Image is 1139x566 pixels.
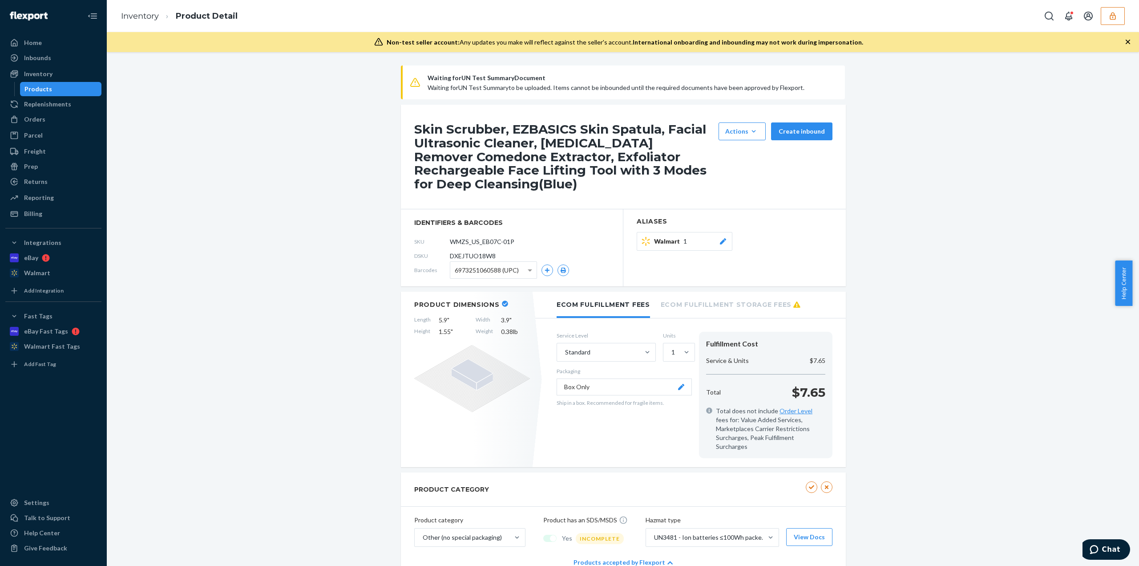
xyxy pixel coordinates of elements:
span: Yes [562,534,572,543]
button: Talk to Support [5,511,101,525]
span: Waiting for UN Test Summary Document [428,73,834,83]
button: Help Center [1115,261,1132,306]
div: Add Integration [24,287,64,294]
h2: PRODUCT CATEGORY [414,481,489,497]
button: Walmart1 [637,232,732,251]
div: Any updates you make will reflect against the seller's account. [387,38,863,47]
div: Inbounds [24,53,51,62]
a: Home [5,36,101,50]
p: Product has an SDS/MSDS [543,516,617,525]
span: " [447,316,449,324]
div: Fulfillment Cost [706,339,825,349]
a: Product Detail [176,11,238,21]
span: Length [414,316,431,325]
span: Height [414,327,431,336]
button: Open account menu [1079,7,1097,25]
a: Freight [5,144,101,159]
div: eBay [24,253,38,262]
a: Billing [5,207,101,221]
button: View Docs [786,528,832,546]
a: Products [20,82,102,96]
span: 3.9 [501,316,530,325]
span: Weight [476,327,493,336]
button: Create inbound [771,122,832,140]
img: Flexport logo [10,12,48,20]
button: Give Feedback [5,541,101,555]
label: Service Level [557,332,656,339]
p: $7.65 [810,356,825,365]
a: Walmart Fast Tags [5,339,101,354]
span: 1 [683,237,687,246]
div: Other (no special packaging) [423,533,502,542]
span: identifiers & barcodes [414,218,610,227]
span: SKU [414,238,450,245]
div: Products [24,85,52,94]
p: Service & Units [706,356,749,365]
button: Close Navigation [84,7,101,25]
p: Packaging [557,367,692,375]
a: Order Level [780,407,812,415]
div: UN3481 - Ion batteries ≤100Wh packed with or contained in equipment [654,533,767,542]
iframe: Opens a widget where you can chat to one of our agents [1082,539,1130,562]
span: DSKU [414,252,450,260]
a: Inventory [5,67,101,81]
div: Give Feedback [24,544,67,553]
a: Returns [5,175,101,189]
a: Orders [5,112,101,126]
a: eBay Fast Tags [5,324,101,338]
span: Barcodes [414,266,450,274]
span: Walmart [654,237,683,246]
div: Walmart Fast Tags [24,342,80,351]
a: Settings [5,496,101,510]
span: Waiting for UN Test Summary to be uploaded. Items cannot be inbounded until the required document... [428,84,804,91]
div: Freight [24,147,46,156]
button: Open Search Box [1040,7,1058,25]
div: Actions [725,127,759,136]
p: Product category [414,516,525,525]
h1: Skin Scrubber, EZBASICS Skin Spatula, Facial Ultrasonic Cleaner, [MEDICAL_DATA] Remover Comedone ... [414,122,714,191]
a: eBay [5,251,101,265]
div: Prep [24,162,38,171]
div: Returns [24,177,48,186]
p: Ship in a box. Recommended for fragile items. [557,399,692,407]
span: " [451,328,453,335]
div: eBay Fast Tags [24,327,68,336]
span: Width [476,316,493,325]
div: Parcel [24,131,43,140]
li: Ecom Fulfillment Storage Fees [661,292,800,316]
span: Non-test seller account: [387,38,460,46]
div: Help Center [24,529,60,537]
p: $7.65 [792,383,825,401]
h2: Product Dimensions [414,301,500,309]
span: 0.38 lb [501,327,530,336]
ol: breadcrumbs [114,3,245,29]
input: Standard [564,348,565,357]
button: Open notifications [1060,7,1078,25]
div: Integrations [24,238,61,247]
p: Total [706,388,721,397]
p: Hazmat type [646,516,832,525]
div: 1 [671,348,675,357]
div: Fast Tags [24,312,53,321]
span: Total does not include fees for: Value Added Services, Marketplaces Carrier Restrictions Surcharg... [716,407,825,451]
div: INCOMPLETE [576,533,624,544]
span: DXEJTUO18W8 [450,252,496,261]
span: 5.9 [439,316,468,325]
a: Inbounds [5,51,101,65]
a: Help Center [5,526,101,540]
span: " [509,316,512,324]
h2: Aliases [637,218,832,225]
div: Billing [24,209,42,218]
button: Box Only [557,379,692,395]
div: Inventory [24,69,53,78]
a: Replenishments [5,97,101,111]
div: Talk to Support [24,513,70,522]
span: 6973251060588 (UPC) [455,263,519,278]
div: Reporting [24,193,54,202]
div: Replenishments [24,100,71,109]
span: 1.55 [439,327,468,336]
div: Home [24,38,42,47]
a: Add Integration [5,284,101,298]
